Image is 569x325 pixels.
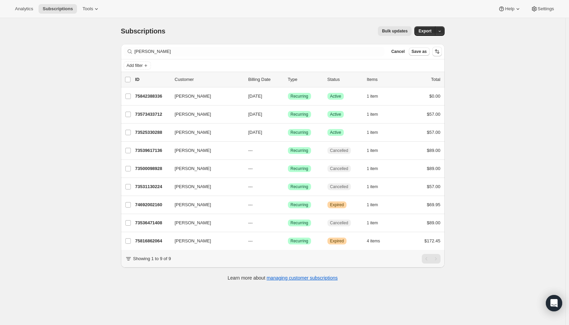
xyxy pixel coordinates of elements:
[427,166,441,171] span: $89.00
[135,200,441,210] div: 74692002160[PERSON_NAME]---SuccessRecurringWarningExpired1 item$69.95
[175,129,211,136] span: [PERSON_NAME]
[330,184,348,189] span: Cancelled
[367,146,386,155] button: 1 item
[546,295,562,311] div: Open Intercom Messenger
[538,6,554,12] span: Settings
[135,236,441,246] div: 75816862064[PERSON_NAME]---SuccessRecurringWarningExpired4 items$172.45
[248,112,262,117] span: [DATE]
[427,148,441,153] span: $89.00
[422,254,441,264] nav: Pagination
[135,238,169,244] p: 75816862064
[43,6,73,12] span: Subscriptions
[367,236,388,246] button: 4 items
[412,49,427,54] span: Save as
[171,145,239,156] button: [PERSON_NAME]
[133,255,171,262] p: Showing 1 to 9 of 9
[171,217,239,228] button: [PERSON_NAME]
[330,220,348,226] span: Cancelled
[414,26,435,36] button: Export
[367,91,386,101] button: 1 item
[367,238,380,244] span: 4 items
[367,182,386,192] button: 1 item
[367,112,378,117] span: 1 item
[135,111,169,118] p: 73573433712
[248,94,262,99] span: [DATE]
[135,76,441,83] div: IDCustomerBilling DateTypeStatusItemsTotal
[378,26,412,36] button: Bulk updates
[367,164,386,173] button: 1 item
[427,112,441,117] span: $57.00
[330,130,341,135] span: Active
[248,238,253,243] span: ---
[228,274,338,281] p: Learn more about
[171,109,239,120] button: [PERSON_NAME]
[135,110,441,119] div: 73573433712[PERSON_NAME][DATE]SuccessRecurringSuccessActive1 item$57.00
[175,147,211,154] span: [PERSON_NAME]
[135,183,169,190] p: 73531130224
[135,93,169,100] p: 75842388336
[391,49,404,54] span: Cancel
[175,93,211,100] span: [PERSON_NAME]
[175,165,211,172] span: [PERSON_NAME]
[330,166,348,171] span: Cancelled
[248,202,253,207] span: ---
[266,275,338,281] a: managing customer subscriptions
[11,4,37,14] button: Analytics
[135,165,169,172] p: 73500098928
[175,238,211,244] span: [PERSON_NAME]
[39,4,77,14] button: Subscriptions
[135,128,441,137] div: 73525330288[PERSON_NAME][DATE]SuccessRecurringSuccessActive1 item$57.00
[330,112,341,117] span: Active
[248,148,253,153] span: ---
[330,148,348,153] span: Cancelled
[367,220,378,226] span: 1 item
[367,148,378,153] span: 1 item
[327,76,362,83] p: Status
[171,127,239,138] button: [PERSON_NAME]
[248,220,253,225] span: ---
[248,184,253,189] span: ---
[367,130,378,135] span: 1 item
[291,202,308,208] span: Recurring
[175,201,211,208] span: [PERSON_NAME]
[82,6,93,12] span: Tools
[135,218,441,228] div: 73536471408[PERSON_NAME]---SuccessRecurringCancelled1 item$89.00
[291,184,308,189] span: Recurring
[431,76,440,83] p: Total
[367,166,378,171] span: 1 item
[367,218,386,228] button: 1 item
[124,61,151,70] button: Add filter
[291,148,308,153] span: Recurring
[135,201,169,208] p: 74692002160
[505,6,514,12] span: Help
[248,166,253,171] span: ---
[121,27,166,35] span: Subscriptions
[330,202,344,208] span: Expired
[382,28,407,34] span: Bulk updates
[135,220,169,226] p: 73536471408
[175,183,211,190] span: [PERSON_NAME]
[409,47,430,56] button: Save as
[171,91,239,102] button: [PERSON_NAME]
[135,146,441,155] div: 73539617136[PERSON_NAME]---SuccessRecurringCancelled1 item$89.00
[291,112,308,117] span: Recurring
[135,164,441,173] div: 73500098928[PERSON_NAME]---SuccessRecurringCancelled1 item$89.00
[330,238,344,244] span: Expired
[248,130,262,135] span: [DATE]
[367,94,378,99] span: 1 item
[427,220,441,225] span: $89.00
[432,47,442,56] button: Sort the results
[330,94,341,99] span: Active
[494,4,525,14] button: Help
[288,76,322,83] div: Type
[291,130,308,135] span: Recurring
[388,47,407,56] button: Cancel
[291,238,308,244] span: Recurring
[135,76,169,83] p: ID
[135,147,169,154] p: 73539617136
[78,4,104,14] button: Tools
[171,181,239,192] button: [PERSON_NAME]
[527,4,558,14] button: Settings
[175,111,211,118] span: [PERSON_NAME]
[427,130,441,135] span: $57.00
